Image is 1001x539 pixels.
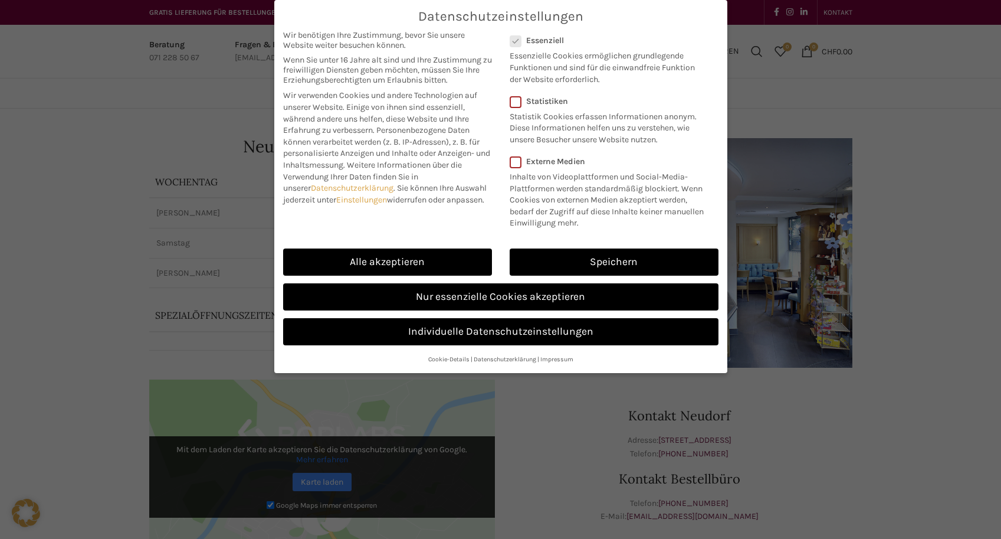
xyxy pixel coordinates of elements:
[418,9,583,24] span: Datenschutzeinstellungen
[510,249,718,276] a: Speichern
[283,283,718,311] a: Nur essenzielle Cookies akzeptieren
[283,160,462,193] span: Weitere Informationen über die Verwendung Ihrer Daten finden Sie in unserer .
[283,249,492,276] a: Alle akzeptieren
[336,195,387,205] a: Einstellungen
[428,355,470,363] a: Cookie-Details
[510,166,711,229] p: Inhalte von Videoplattformen und Social-Media-Plattformen werden standardmäßig blockiert. Wenn Co...
[283,55,492,85] span: Wenn Sie unter 16 Jahre alt sind und Ihre Zustimmung zu freiwilligen Diensten geben möchten, müss...
[474,355,536,363] a: Datenschutzerklärung
[283,183,487,205] span: Sie können Ihre Auswahl jederzeit unter widerrufen oder anpassen.
[510,35,703,45] label: Essenziell
[540,355,573,363] a: Impressum
[283,90,477,135] span: Wir verwenden Cookies und andere Technologien auf unserer Website. Einige von ihnen sind essenzie...
[283,125,490,170] span: Personenbezogene Daten können verarbeitet werden (z. B. IP-Adressen), z. B. für personalisierte A...
[510,106,703,146] p: Statistik Cookies erfassen Informationen anonym. Diese Informationen helfen uns zu verstehen, wie...
[510,96,703,106] label: Statistiken
[311,183,393,193] a: Datenschutzerklärung
[283,30,492,50] span: Wir benötigen Ihre Zustimmung, bevor Sie unsere Website weiter besuchen können.
[283,318,718,345] a: Individuelle Datenschutzeinstellungen
[510,156,711,166] label: Externe Medien
[510,45,703,85] p: Essenzielle Cookies ermöglichen grundlegende Funktionen und sind für die einwandfreie Funktion de...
